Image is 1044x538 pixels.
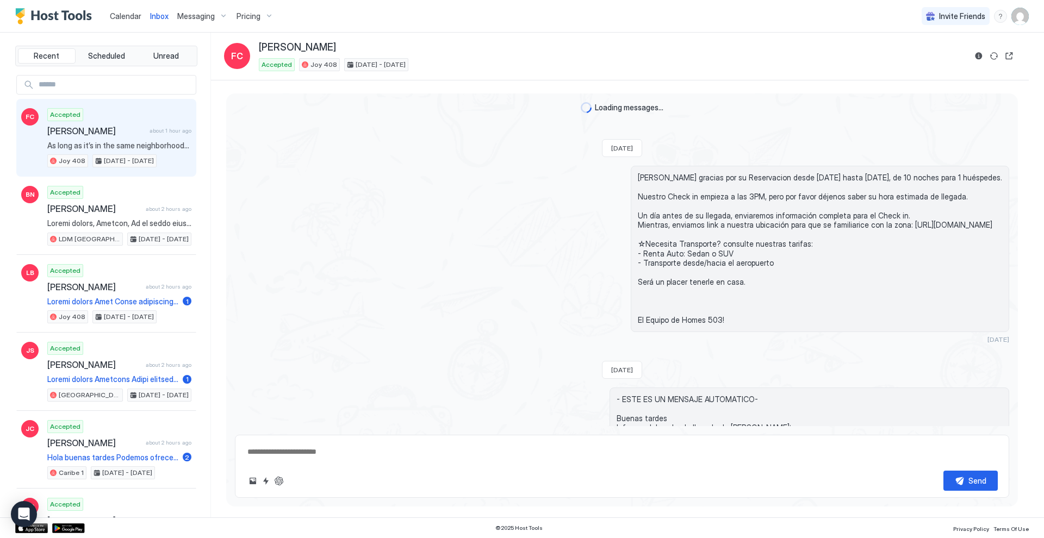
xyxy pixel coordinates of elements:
span: Loremi dolors Ametcons Adipi elitseddoei temporin utla et dolorem. Aliquae: Admin ve Quisnos: 89-... [47,374,178,384]
span: JC [26,424,34,434]
button: Quick reply [259,474,272,487]
span: FC [231,49,243,62]
div: loading [581,102,592,113]
span: 2 [185,453,189,461]
span: [DATE] [987,335,1009,343]
span: Terms Of Use [993,526,1029,532]
span: [GEOGRAPHIC_DATA][PERSON_NAME] A/C Wifi - New [59,390,120,400]
span: [DATE] - [DATE] [356,60,406,70]
span: 1 [186,297,189,305]
span: Recent [34,51,59,61]
span: Accepted [50,266,80,276]
span: Accepted [50,422,80,431]
span: [DATE] - [DATE] [139,390,189,400]
button: Scheduled [78,48,135,64]
span: [PERSON_NAME] [47,126,145,136]
span: [DATE] - [DATE] [104,156,154,166]
a: Calendar [110,10,141,22]
span: [DATE] - [DATE] [139,234,189,244]
div: Send [968,475,986,486]
span: As long as it’s in the same neighborhood/location I’m fine with it. I will need to stay atleast 5... [47,141,191,151]
span: [DATE] [611,366,633,374]
span: [PERSON_NAME] [47,281,141,292]
span: LB [26,268,34,278]
span: Scheduled [88,51,125,61]
span: about 2 hours ago [146,439,191,446]
span: Loremi dolors Amet Conse adipiscinge seddoeiu temp in utlabor. Etdolor: Magna al Enimadm: 42-96-2... [47,297,178,306]
span: about 2 hours ago [146,361,191,368]
div: Open Intercom Messenger [11,501,37,527]
a: Google Play Store [52,523,85,533]
span: Joy 408 [59,312,85,322]
a: Terms Of Use [993,522,1029,534]
span: Inbox [150,11,169,21]
span: Messaging [177,11,215,21]
a: Host Tools Logo [15,8,97,24]
span: Accepted [50,499,80,509]
span: JS [26,346,34,355]
a: App Store [15,523,48,533]
span: Caribe 1 [59,468,84,478]
span: FC [26,112,34,122]
span: [PERSON_NAME] [47,515,141,526]
button: Open reservation [1003,49,1016,62]
button: ChatGPT Auto Reply [272,474,285,487]
span: about 1 hour ago [150,127,191,134]
span: [DATE] - [DATE] [104,312,154,322]
span: Loremi dolors, Ametcon, Ad el seddo eiusm te incididunt. U laboreetdolo, ma aliquaenimadmi veni q... [47,218,191,228]
button: Send [943,471,998,491]
button: Sync reservation [987,49,1000,62]
span: [PERSON_NAME] gracias por su Reservacion desde [DATE] hasta [DATE], de 10 noches para 1 huéspedes... [638,173,1002,325]
span: Joy 408 [310,60,337,70]
div: tab-group [15,46,197,66]
span: [PERSON_NAME] [47,437,141,448]
button: Reservation information [972,49,985,62]
span: about 2 hours ago [146,205,191,212]
span: Invite Friends [939,11,985,21]
span: Loading messages... [595,103,663,112]
span: [PERSON_NAME] [47,203,141,214]
span: Accepted [50,343,80,353]
span: 1 [186,375,189,383]
span: Hola buenas tardes Podemos ofrecerte servicio de transporte del aeropuerto al departamento, la ta... [47,453,178,462]
span: [PERSON_NAME] [259,41,336,54]
a: Privacy Policy [953,522,989,534]
span: Accepted [262,60,292,70]
span: [DATE] - [DATE] [102,468,152,478]
span: Joy 408 [59,156,85,166]
div: menu [994,10,1007,23]
button: Upload image [246,474,259,487]
button: Unread [137,48,195,64]
span: Accepted [50,110,80,120]
span: Accepted [50,187,80,197]
span: LDM [GEOGRAPHIC_DATA] [59,234,120,244]
span: Pricing [237,11,260,21]
span: © 2025 Host Tools [495,524,543,531]
span: about 2 hours ago [146,283,191,290]
span: Unread [153,51,179,61]
div: User profile [1011,8,1029,25]
button: Recent [18,48,76,64]
span: BN [26,190,35,199]
span: [PERSON_NAME] [47,359,141,370]
a: Inbox [150,10,169,22]
span: Privacy Policy [953,526,989,532]
input: Input Field [34,76,196,94]
span: [DATE] [611,144,633,152]
span: Calendar [110,11,141,21]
